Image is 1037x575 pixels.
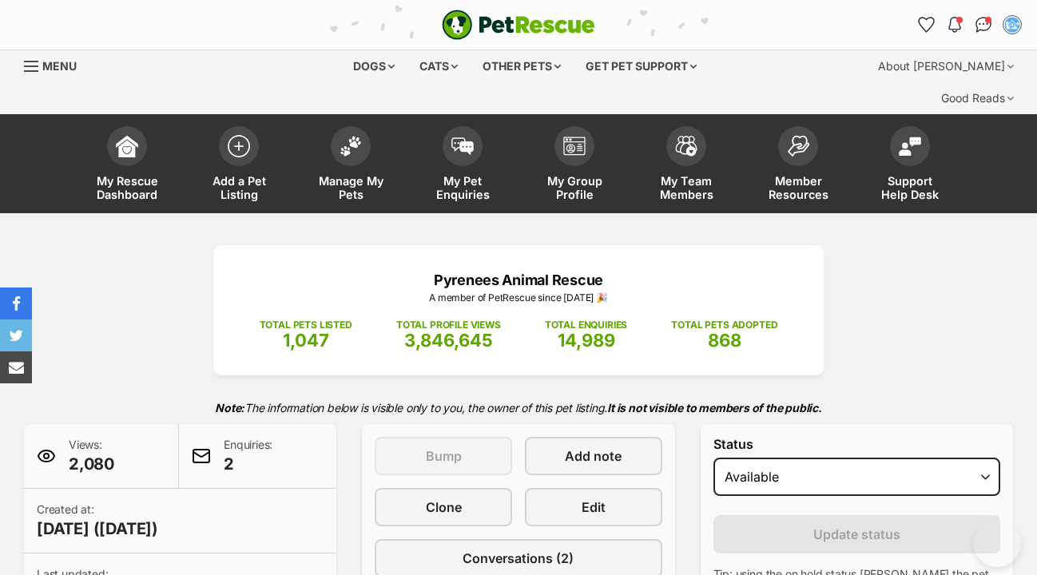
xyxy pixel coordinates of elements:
[545,318,627,332] p: TOTAL ENQUIRIES
[451,137,474,155] img: pet-enquiries-icon-7e3ad2cf08bfb03b45e93fb7055b45f3efa6380592205ae92323e6603595dc1f.svg
[899,137,921,156] img: help-desk-icon-fdf02630f3aa405de69fd3d07c3f3aa587a6932b1a1747fa1d2bba05be0121f9.svg
[42,59,77,73] span: Menu
[404,330,493,351] span: 3,846,645
[930,82,1025,114] div: Good Reads
[396,318,501,332] p: TOTAL PROFILE VIEWS
[708,330,741,351] span: 868
[375,488,512,526] a: Clone
[582,498,606,517] span: Edit
[973,519,1021,567] iframe: Help Scout Beacon - Open
[427,174,499,201] span: My Pet Enquiries
[854,118,966,213] a: Support Help Desk
[215,401,244,414] strong: Note:
[24,50,88,79] a: Menu
[426,446,462,466] span: Bump
[563,137,586,156] img: group-profile-icon-3fa3cf56718a62981997c0bc7e787c4b2cf8bcc04b72c1350f741eb67cf2f40e.svg
[224,437,272,475] p: Enquiries:
[999,12,1025,38] button: My account
[237,291,800,305] p: A member of PetRescue since [DATE] 🎉
[565,446,622,466] span: Add note
[975,17,992,33] img: chat-41dd97257d64d25036548639549fe6c8038ab92f7586957e7f3b1b290dea8141.svg
[574,50,708,82] div: Get pet support
[675,136,697,157] img: team-members-icon-5396bd8760b3fe7c0b43da4ab00e1e3bb1a5d9ba89233759b79545d2d3fc5d0d.svg
[408,50,469,82] div: Cats
[942,12,967,38] button: Notifications
[471,50,572,82] div: Other pets
[713,437,1000,451] label: Status
[442,10,595,40] img: logo-e224e6f780fb5917bec1dbf3a21bbac754714ae5b6737aabdf751b685950b380.svg
[762,174,834,201] span: Member Resources
[607,401,822,414] strong: It is not visible to members of the public.
[650,174,722,201] span: My Team Members
[69,437,114,475] p: Views:
[913,12,939,38] a: Favourites
[971,12,996,38] a: Conversations
[407,118,518,213] a: My Pet Enquiries
[426,498,462,517] span: Clone
[948,17,961,33] img: notifications-46538b983faf8c2785f20acdc204bb7945ddae34d4c08c2a6579f10ce5e182be.svg
[525,488,662,526] a: Edit
[71,118,183,213] a: My Rescue Dashboard
[283,330,329,351] span: 1,047
[713,515,1000,553] button: Update status
[463,549,574,568] span: Conversations (2)
[525,437,662,475] a: Add note
[260,318,352,332] p: TOTAL PETS LISTED
[183,118,295,213] a: Add a Pet Listing
[24,391,1013,424] p: The information below is visible only to you, the owner of this pet listing.
[913,12,1025,38] ul: Account quick links
[37,517,158,540] span: [DATE] ([DATE])
[442,10,595,40] a: PetRescue
[224,453,272,475] span: 2
[91,174,163,201] span: My Rescue Dashboard
[315,174,387,201] span: Manage My Pets
[867,50,1025,82] div: About [PERSON_NAME]
[518,118,630,213] a: My Group Profile
[538,174,610,201] span: My Group Profile
[203,174,275,201] span: Add a Pet Listing
[630,118,742,213] a: My Team Members
[1004,17,1020,33] img: susan bullen profile pic
[742,118,854,213] a: Member Resources
[37,502,158,540] p: Created at:
[228,135,250,157] img: add-pet-listing-icon-0afa8454b4691262ce3f59096e99ab1cd57d4a30225e0717b998d2c9b9846f56.svg
[671,318,777,332] p: TOTAL PETS ADOPTED
[69,453,114,475] span: 2,080
[116,135,138,157] img: dashboard-icon-eb2f2d2d3e046f16d808141f083e7271f6b2e854fb5c12c21221c1fb7104beca.svg
[342,50,406,82] div: Dogs
[874,174,946,201] span: Support Help Desk
[813,525,900,544] span: Update status
[558,330,615,351] span: 14,989
[295,118,407,213] a: Manage My Pets
[787,135,809,157] img: member-resources-icon-8e73f808a243e03378d46382f2149f9095a855e16c252ad45f914b54edf8863c.svg
[340,136,362,157] img: manage-my-pets-icon-02211641906a0b7f246fdf0571729dbe1e7629f14944591b6c1af311fb30b64b.svg
[237,269,800,291] p: Pyrenees Animal Rescue
[375,437,512,475] button: Bump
